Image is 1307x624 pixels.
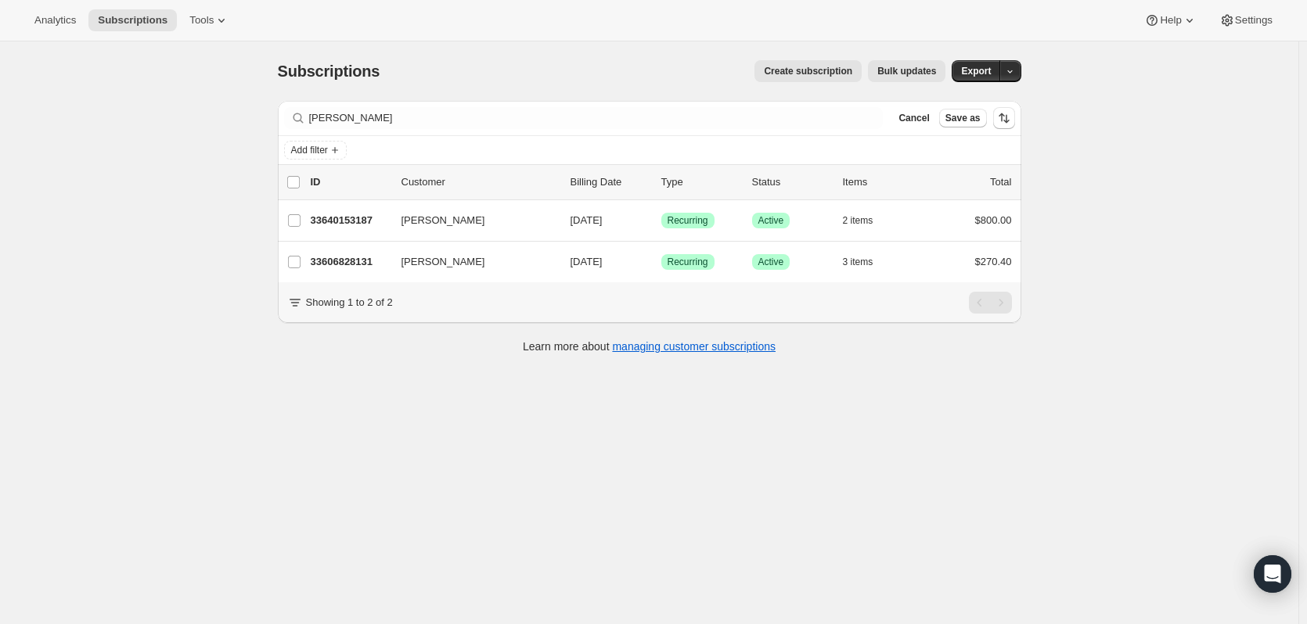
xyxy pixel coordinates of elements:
[189,14,214,27] span: Tools
[311,251,1012,273] div: 33606828131[PERSON_NAME][DATE]SuccessRecurringSuccessActive3 items$270.40
[401,254,485,270] span: [PERSON_NAME]
[993,107,1015,129] button: Sort the results
[571,214,603,226] span: [DATE]
[571,256,603,267] span: [DATE]
[34,14,76,27] span: Analytics
[311,254,389,270] p: 33606828131
[752,174,830,190] p: Status
[975,256,1012,267] span: $270.40
[311,210,1012,231] div: 33640153187[PERSON_NAME][DATE]SuccessRecurringSuccessActive2 items$800.00
[668,256,708,268] span: Recurring
[284,141,347,160] button: Add filter
[392,249,549,274] button: [PERSON_NAME]
[939,109,987,127] button: Save as
[571,174,649,190] p: Billing Date
[88,9,177,31] button: Subscriptions
[291,144,328,156] span: Add filter
[961,65,991,77] span: Export
[1135,9,1206,31] button: Help
[843,214,873,227] span: 2 items
[311,174,389,190] p: ID
[309,107,884,129] input: Filter subscribers
[306,295,393,310] p: Showing 1 to 2 of 2
[892,109,935,127] button: Cancel
[843,210,891,231] button: 2 items
[990,174,1011,190] p: Total
[898,112,929,124] span: Cancel
[523,339,776,354] p: Learn more about
[843,174,921,190] div: Items
[945,112,981,124] span: Save as
[1210,9,1282,31] button: Settings
[758,256,784,268] span: Active
[612,340,776,353] a: managing customer subscriptions
[758,214,784,227] span: Active
[952,60,1000,82] button: Export
[1235,14,1273,27] span: Settings
[668,214,708,227] span: Recurring
[877,65,936,77] span: Bulk updates
[661,174,740,190] div: Type
[401,174,558,190] p: Customer
[25,9,85,31] button: Analytics
[1160,14,1181,27] span: Help
[843,256,873,268] span: 3 items
[392,208,549,233] button: [PERSON_NAME]
[180,9,239,31] button: Tools
[311,213,389,228] p: 33640153187
[975,214,1012,226] span: $800.00
[764,65,852,77] span: Create subscription
[868,60,945,82] button: Bulk updates
[969,292,1012,314] nav: Pagination
[754,60,862,82] button: Create subscription
[843,251,891,273] button: 3 items
[98,14,167,27] span: Subscriptions
[401,213,485,228] span: [PERSON_NAME]
[1254,555,1291,593] div: Open Intercom Messenger
[278,63,380,80] span: Subscriptions
[311,174,1012,190] div: IDCustomerBilling DateTypeStatusItemsTotal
